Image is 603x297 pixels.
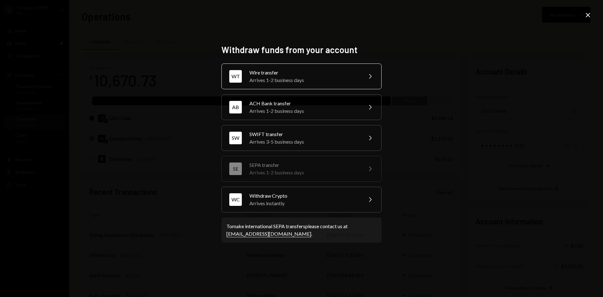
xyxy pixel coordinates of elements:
[249,130,359,138] div: SWIFT transfer
[249,69,359,76] div: Wire transfer
[229,193,242,206] div: WC
[249,100,359,107] div: ACH Bank transfer
[221,187,382,212] button: WCWithdraw CryptoArrives instantly
[249,138,359,146] div: Arrives 3-5 business days
[249,169,359,176] div: Arrives 1-2 business days
[229,101,242,113] div: AB
[249,76,359,84] div: Arrives 1-2 business days
[226,231,311,237] a: [EMAIL_ADDRESS][DOMAIN_NAME]
[221,125,382,151] button: SWSWIFT transferArrives 3-5 business days
[249,200,359,207] div: Arrives instantly
[229,162,242,175] div: SE
[249,161,359,169] div: SEPA transfer
[229,132,242,144] div: SW
[249,107,359,115] div: Arrives 1-2 business days
[221,94,382,120] button: ABACH Bank transferArrives 1-2 business days
[226,223,377,238] div: To make international SEPA transfers please contact us at .
[221,44,382,56] h2: Withdraw funds from your account
[229,70,242,83] div: WT
[221,63,382,89] button: WTWire transferArrives 1-2 business days
[221,156,382,182] button: SESEPA transferArrives 1-2 business days
[249,192,359,200] div: Withdraw Crypto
